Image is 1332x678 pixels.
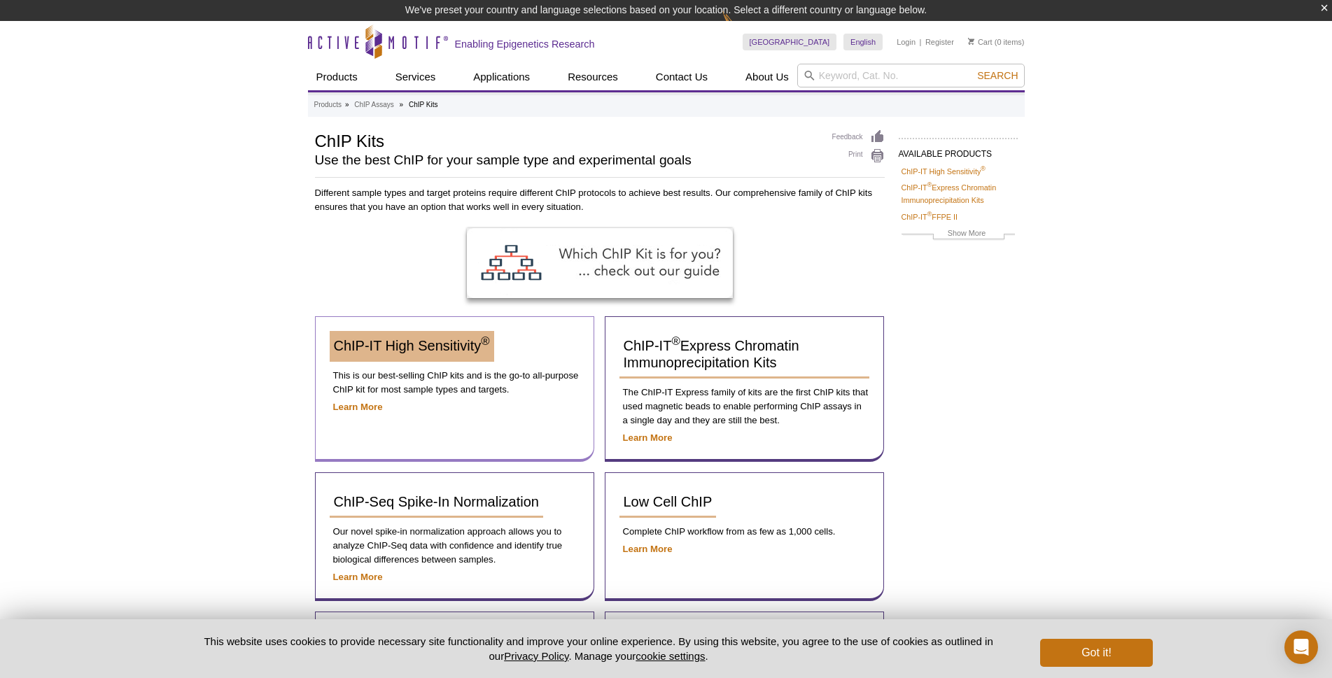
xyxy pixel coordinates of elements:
a: Learn More [333,572,383,582]
li: » [345,101,349,108]
div: Open Intercom Messenger [1284,630,1318,664]
a: Services [387,64,444,90]
span: ChIP-IT High Sensitivity [334,338,490,353]
h1: ChIP Kits [315,129,818,150]
a: Learn More [333,402,383,412]
li: » [400,101,404,108]
a: ChIP-IT®Express Chromatin Immunoprecipitation Kits [902,181,1015,206]
img: ChIP Kit Selection Guide [467,228,733,298]
a: Products [314,99,342,111]
li: | [920,34,922,50]
sup: ® [927,211,932,218]
button: cookie settings [636,650,705,662]
a: ChIP-IT High Sensitivity® [902,165,986,178]
a: Products [308,64,366,90]
a: Privacy Policy [504,650,568,662]
a: Learn More [623,544,673,554]
span: ChIP-IT Express Chromatin Immunoprecipitation Kits [624,338,799,370]
button: Search [973,69,1022,82]
a: Login [897,37,916,47]
span: Low Cell ChIP [624,494,713,509]
h2: AVAILABLE PRODUCTS [899,138,1018,163]
sup: ® [671,335,680,348]
a: English [843,34,883,50]
p: The ChIP-IT Express family of kits are the first ChIP kits that used magnetic beads to enable per... [619,386,869,428]
sup: ® [981,165,986,172]
a: ChIP-IT®FFPE II [902,211,958,223]
p: Different sample types and target proteins require different ChIP protocols to achieve best resul... [315,186,885,214]
a: Learn More [623,432,673,443]
sup: ® [927,182,932,189]
sup: ® [481,335,489,348]
a: ChIP-IT®Express Chromatin Immunoprecipitation Kits [619,331,869,379]
p: Complete ChIP workflow from as few as 1,000 cells. [619,525,869,539]
img: Your Cart [968,38,974,45]
button: Got it! [1040,639,1152,667]
a: Register [925,37,954,47]
a: Print [832,148,885,164]
a: Show More [902,227,1015,243]
h2: Use the best ChIP for your sample type and experimental goals [315,154,818,167]
a: Low Cell ChIP [619,487,717,518]
a: About Us [737,64,797,90]
a: Applications [465,64,538,90]
a: Feedback [832,129,885,145]
p: This is our best-selling ChIP kits and is the go-to all-purpose ChIP kit for most sample types an... [330,369,580,397]
a: ChIP Assays [354,99,394,111]
a: ChIP-Seq Spike-In Normalization [330,487,543,518]
span: ChIP-Seq Spike-In Normalization [334,494,539,509]
p: This website uses cookies to provide necessary site functionality and improve your online experie... [180,634,1018,663]
a: ChIP-IT High Sensitivity® [330,331,494,362]
h2: Enabling Epigenetics Research [455,38,595,50]
li: (0 items) [968,34,1025,50]
img: Change Here [722,10,759,43]
span: Search [977,70,1018,81]
input: Keyword, Cat. No. [797,64,1025,87]
li: ChIP Kits [409,101,438,108]
a: Cart [968,37,993,47]
a: Resources [559,64,626,90]
a: [GEOGRAPHIC_DATA] [743,34,837,50]
p: Our novel spike-in normalization approach allows you to analyze ChIP-Seq data with confidence and... [330,525,580,567]
a: Contact Us [647,64,716,90]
